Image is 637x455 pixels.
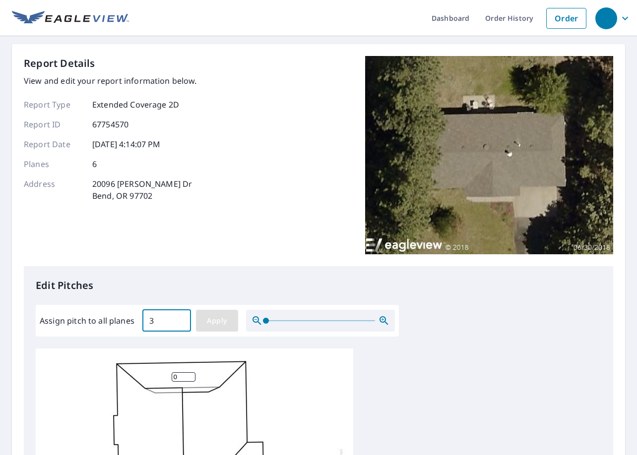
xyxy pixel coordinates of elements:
[24,118,83,130] p: Report ID
[24,99,83,111] p: Report Type
[365,56,613,254] img: Top image
[24,178,83,202] p: Address
[24,158,83,170] p: Planes
[92,158,97,170] p: 6
[40,315,134,327] label: Assign pitch to all planes
[92,138,161,150] p: [DATE] 4:14:07 PM
[142,307,191,335] input: 00.0
[546,8,586,29] a: Order
[24,75,197,87] p: View and edit your report information below.
[24,56,95,71] p: Report Details
[92,178,192,202] p: 20096 [PERSON_NAME] Dr Bend, OR 97702
[92,118,128,130] p: 67754570
[196,310,238,332] button: Apply
[12,11,129,26] img: EV Logo
[92,99,179,111] p: Extended Coverage 2D
[24,138,83,150] p: Report Date
[36,278,601,293] p: Edit Pitches
[204,315,230,327] span: Apply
